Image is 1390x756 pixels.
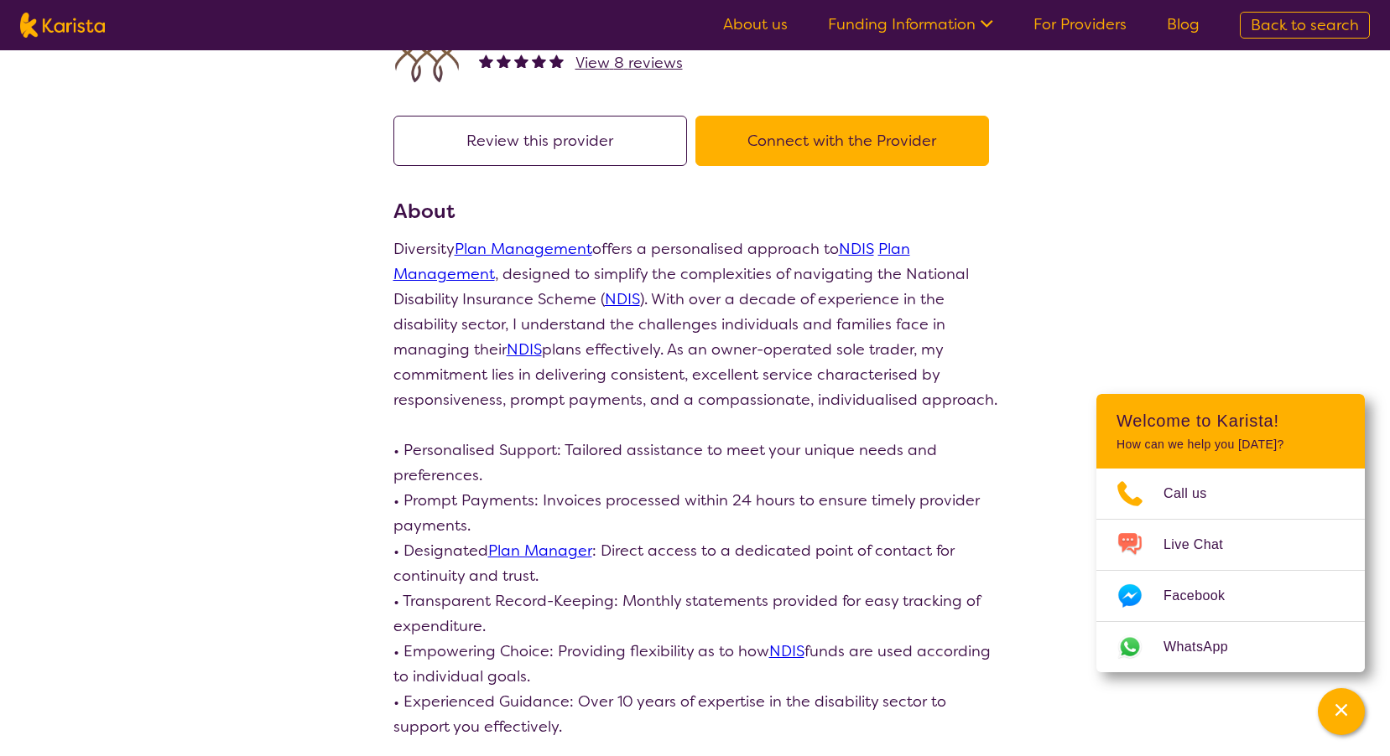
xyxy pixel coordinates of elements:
[1318,688,1365,735] button: Channel Menu
[605,289,640,309] a: NDIS
[575,53,683,73] span: View 8 reviews
[393,24,461,91] img: duqvjtfkvnzb31ymex15.png
[549,54,564,68] img: fullstar
[723,14,788,34] a: About us
[1096,469,1365,672] ul: Choose channel
[839,239,874,259] a: NDIS
[769,641,804,661] a: NDIS
[393,116,687,166] button: Review this provider
[1240,12,1370,39] a: Back to search
[514,54,528,68] img: fullstar
[1117,438,1345,452] p: How can we help you [DATE]?
[1164,634,1248,660] span: WhatsApp
[393,196,997,226] h3: About
[1117,411,1345,431] h2: Welcome to Karista!
[479,54,493,68] img: fullstar
[532,54,546,68] img: fullstar
[1164,532,1243,557] span: Live Chat
[1164,481,1227,506] span: Call us
[1251,15,1359,35] span: Back to search
[695,131,997,151] a: Connect with the Provider
[455,239,592,259] a: Plan Management
[695,116,989,166] button: Connect with the Provider
[1033,14,1127,34] a: For Providers
[1167,14,1200,34] a: Blog
[20,13,105,38] img: Karista logo
[497,54,511,68] img: fullstar
[828,14,993,34] a: Funding Information
[488,541,592,561] a: Plan Manager
[1164,583,1245,608] span: Facebook
[575,50,683,75] a: View 8 reviews
[1096,622,1365,672] a: Web link opens in a new tab.
[1096,394,1365,672] div: Channel Menu
[507,339,542,360] a: NDIS
[393,131,695,151] a: Review this provider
